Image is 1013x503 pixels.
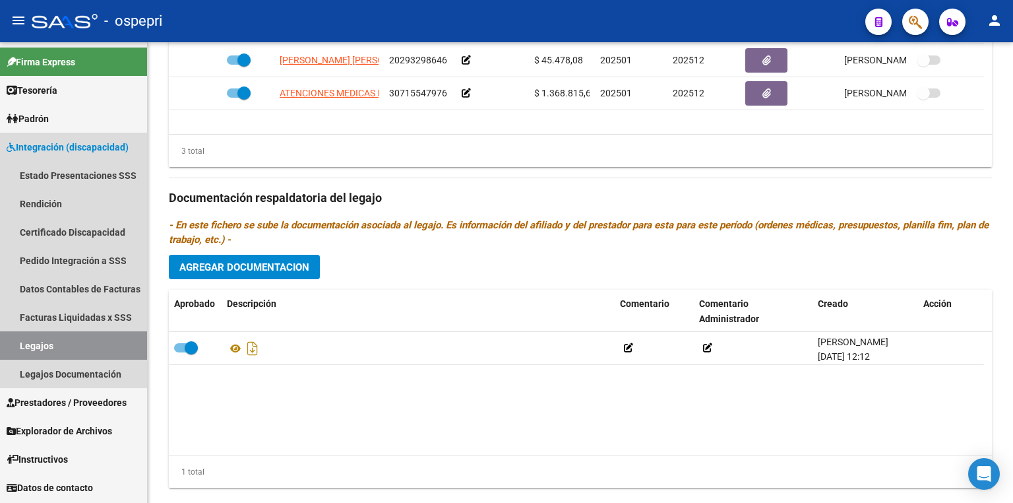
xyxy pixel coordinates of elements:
span: - ospepri [104,7,162,36]
span: [PERSON_NAME] [PERSON_NAME] [280,55,423,65]
span: Explorador de Archivos [7,424,112,438]
span: Agregar Documentacion [179,261,309,273]
datatable-header-cell: Descripción [222,290,615,333]
span: ATENCIONES MEDICAS DOMICILIARIAS SA [280,88,456,98]
span: [PERSON_NAME] [DATE] [844,88,948,98]
i: - En este fichero se sube la documentación asociada al legajo. Es información del afiliado y del ... [169,219,989,246]
span: Descripción [227,298,276,309]
div: Open Intercom Messenger [968,458,1000,490]
span: Prestadores / Proveedores [7,395,127,410]
mat-icon: person [987,13,1002,28]
span: [PERSON_NAME] [DATE] [844,55,948,65]
span: 30715547976 [389,88,447,98]
span: 202501 [600,88,632,98]
span: 202501 [600,55,632,65]
span: Comentario Administrador [699,298,759,324]
datatable-header-cell: Creado [813,290,918,333]
span: Integración (discapacidad) [7,140,129,154]
span: 202512 [673,88,704,98]
button: Agregar Documentacion [169,255,320,279]
span: 20293298646 [389,55,447,65]
mat-icon: menu [11,13,26,28]
span: Padrón [7,112,49,126]
span: Comentario [620,298,669,309]
span: Instructivos [7,452,68,467]
datatable-header-cell: Aprobado [169,290,222,333]
div: 3 total [169,144,204,158]
span: Datos de contacto [7,481,93,495]
div: 1 total [169,465,204,479]
span: Aprobado [174,298,215,309]
span: Tesorería [7,83,57,98]
datatable-header-cell: Acción [918,290,984,333]
span: Firma Express [7,55,75,69]
span: $ 1.368.815,62 [534,88,596,98]
datatable-header-cell: Comentario [615,290,694,333]
datatable-header-cell: Comentario Administrador [694,290,813,333]
i: Descargar documento [244,338,261,359]
span: [PERSON_NAME] [818,337,888,347]
span: Creado [818,298,848,309]
span: [DATE] 12:12 [818,351,870,362]
span: $ 45.478,08 [534,55,583,65]
h3: Documentación respaldatoria del legajo [169,189,992,207]
span: 202512 [673,55,704,65]
span: Acción [923,298,952,309]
